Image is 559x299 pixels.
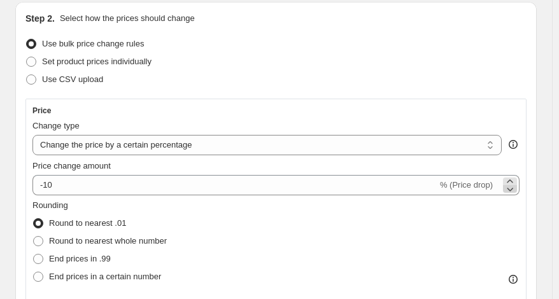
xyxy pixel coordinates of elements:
p: Select how the prices should change [60,12,195,25]
span: Price change amount [32,161,111,170]
span: Rounding [32,200,68,210]
span: % (Price drop) [440,180,493,190]
span: Round to nearest .01 [49,218,126,228]
h3: Price [32,106,51,116]
div: help [507,138,520,151]
span: Change type [32,121,80,130]
span: Set product prices individually [42,57,152,66]
span: End prices in a certain number [49,272,161,281]
span: Round to nearest whole number [49,236,167,246]
span: Use CSV upload [42,74,103,84]
input: -15 [32,175,437,195]
h2: Step 2. [25,12,55,25]
span: End prices in .99 [49,254,111,263]
span: Use bulk price change rules [42,39,144,48]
